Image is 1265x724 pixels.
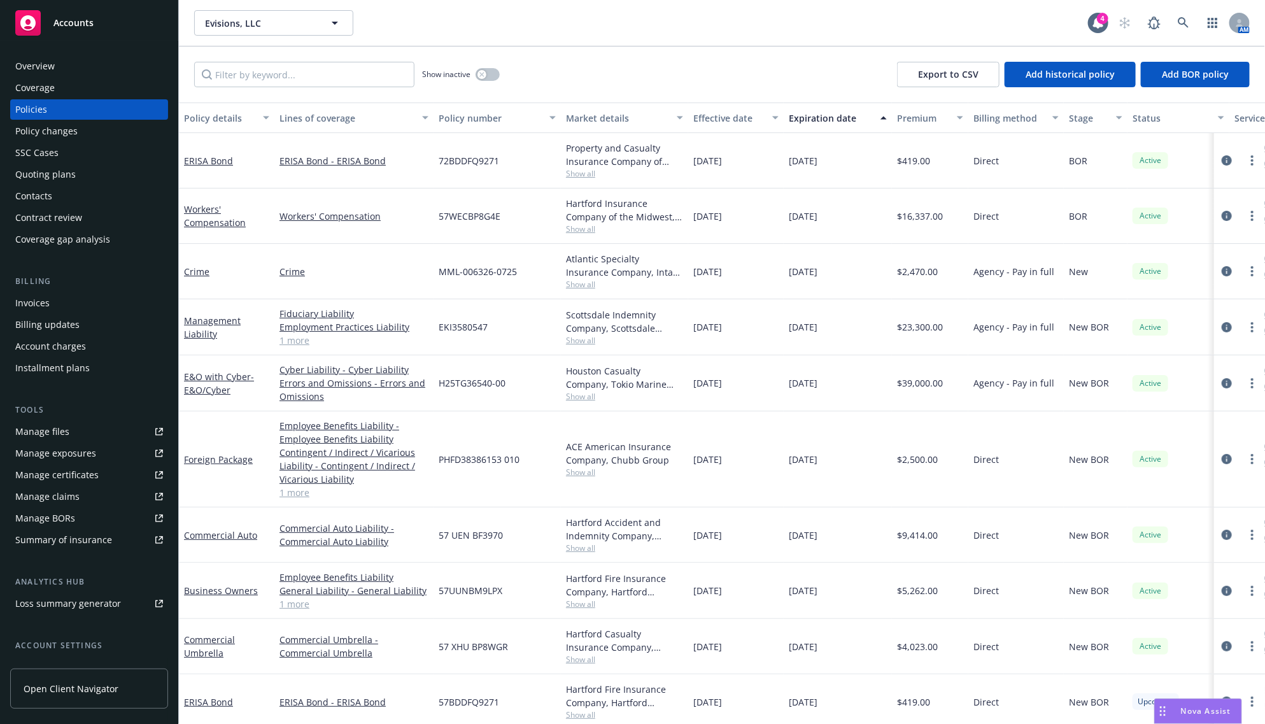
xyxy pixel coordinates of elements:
span: Agency - Pay in full [973,265,1054,278]
a: more [1245,639,1260,654]
span: Direct [973,154,999,167]
a: Account charges [10,336,168,357]
span: $2,470.00 [897,265,938,278]
button: Export to CSV [897,62,1000,87]
span: New BOR [1069,640,1109,653]
a: 1 more [279,597,428,611]
span: EKI3580547 [439,320,488,334]
a: Manage claims [10,486,168,507]
a: Invoices [10,293,168,313]
div: Service team [15,657,70,678]
span: 57 UEN BF3970 [439,529,503,542]
button: Expiration date [784,103,892,133]
div: Hartford Insurance Company of the Midwest, Hartford Insurance Group [566,197,683,224]
a: Commercial Auto Liability - Commercial Auto Liability [279,522,428,548]
span: Active [1138,529,1163,541]
div: Hartford Casualty Insurance Company, Hartford Insurance Group [566,627,683,654]
div: Market details [566,111,669,125]
span: Show all [566,391,683,402]
div: Scottsdale Indemnity Company, Scottsdale Insurance Company (Nationwide) [566,308,683,335]
div: Contract review [15,208,82,228]
span: New BOR [1069,320,1109,334]
a: Workers' Compensation [184,203,246,229]
a: Commercial Umbrella - Commercial Umbrella [279,633,428,660]
a: Loss summary generator [10,593,168,614]
span: Upcoming [1138,696,1174,707]
a: Crime [184,266,209,278]
a: Contingent / Indirect / Vicarious Liability - Contingent / Indirect / Vicarious Liability [279,446,428,486]
a: circleInformation [1219,527,1234,543]
span: New [1069,265,1088,278]
a: Service team [10,657,168,678]
button: Add historical policy [1005,62,1136,87]
div: Drag to move [1155,699,1171,723]
a: Summary of insurance [10,530,168,550]
a: 1 more [279,486,428,499]
span: [DATE] [789,640,817,653]
span: Show all [566,654,683,665]
div: Billing method [973,111,1045,125]
button: Policy details [179,103,274,133]
div: Property and Casualty Insurance Company of [GEOGRAPHIC_DATA], Hartford Insurance Group [566,141,683,168]
a: Manage BORs [10,508,168,529]
span: $2,500.00 [897,453,938,466]
span: [DATE] [693,320,722,334]
span: Show all [566,279,683,290]
div: Manage certificates [15,465,99,485]
span: MML-006326-0725 [439,265,517,278]
span: New BOR [1069,453,1109,466]
a: Coverage [10,78,168,98]
a: General Liability - General Liability [279,584,428,597]
span: $419.00 [897,695,930,709]
a: Search [1171,10,1196,36]
span: [DATE] [789,265,817,278]
a: Manage certificates [10,465,168,485]
div: Coverage [15,78,55,98]
a: circleInformation [1219,208,1234,224]
span: - E&O/Cyber [184,371,254,396]
div: Account settings [10,639,168,652]
button: Status [1127,103,1229,133]
span: [DATE] [693,453,722,466]
a: Commercial Auto [184,529,257,541]
button: Effective date [688,103,784,133]
a: Employment Practices Liability [279,320,428,334]
span: $4,023.00 [897,640,938,653]
a: more [1245,153,1260,168]
a: more [1245,376,1260,391]
a: E&O with Cyber [184,371,254,396]
span: Nova Assist [1181,706,1231,716]
div: Summary of insurance [15,530,112,550]
div: Contacts [15,186,52,206]
span: Active [1138,155,1163,166]
span: [DATE] [789,154,817,167]
div: Manage claims [15,486,80,507]
span: [DATE] [789,453,817,466]
span: [DATE] [693,265,722,278]
span: Direct [973,209,999,223]
button: Premium [892,103,968,133]
a: Commercial Umbrella [184,634,235,659]
a: Switch app [1200,10,1226,36]
div: Hartford Fire Insurance Company, Hartford Insurance Group [566,572,683,599]
a: Quoting plans [10,164,168,185]
div: Policy number [439,111,542,125]
span: Direct [973,640,999,653]
span: [DATE] [789,695,817,709]
span: Add BOR policy [1162,68,1229,80]
a: Contacts [10,186,168,206]
a: Report a Bug [1141,10,1167,36]
span: Add historical policy [1026,68,1115,80]
span: H25TG36540-00 [439,376,505,390]
span: New BOR [1069,584,1109,597]
a: Employee Benefits Liability - Employee Benefits Liability [279,419,428,446]
button: Billing method [968,103,1064,133]
a: ERISA Bond [184,696,233,708]
a: Contract review [10,208,168,228]
button: Stage [1064,103,1127,133]
span: Active [1138,322,1163,333]
div: Invoices [15,293,50,313]
div: Stage [1069,111,1108,125]
div: Expiration date [789,111,873,125]
a: more [1245,320,1260,335]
